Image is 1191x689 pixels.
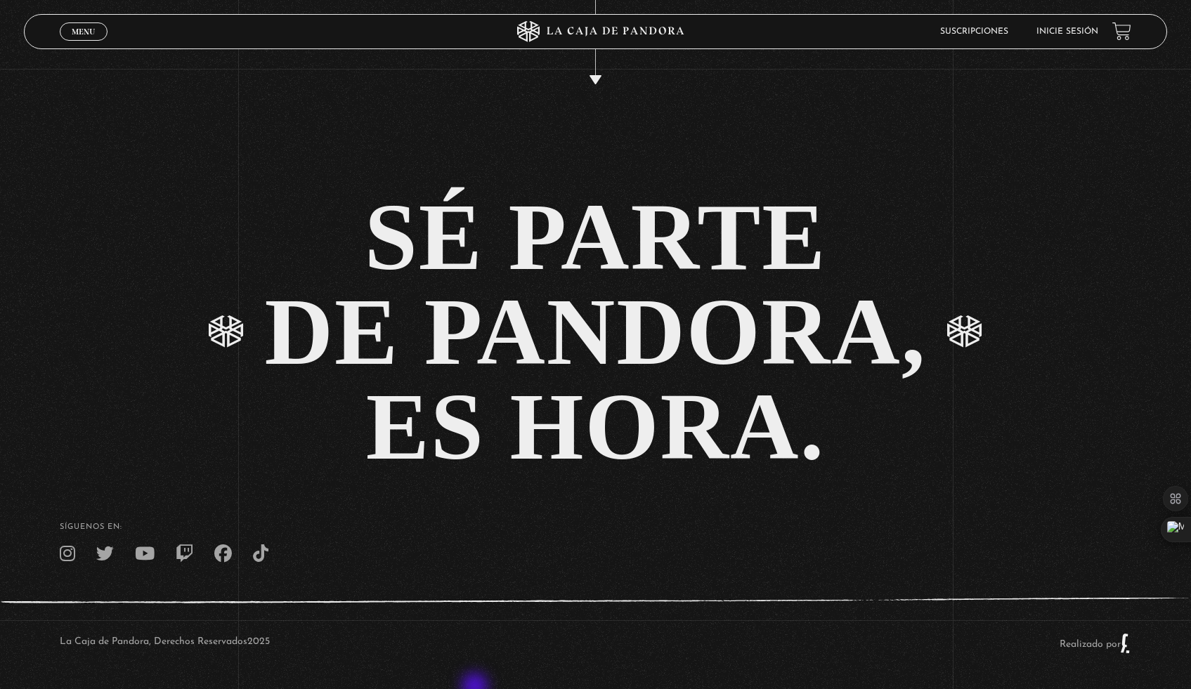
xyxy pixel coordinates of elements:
a: View your shopping cart [1112,22,1131,41]
span: Menu [72,27,95,36]
div: SÉ PARTE DE PANDORA, ES HORA. [265,190,927,474]
a: Suscripciones [940,27,1008,36]
a: Realizado por [1060,639,1131,650]
a: Inicie sesión [1036,27,1098,36]
p: La Caja de Pandora, Derechos Reservados 2025 [60,633,270,654]
h4: SÍguenos en: [60,523,1132,531]
span: Cerrar [67,39,100,48]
